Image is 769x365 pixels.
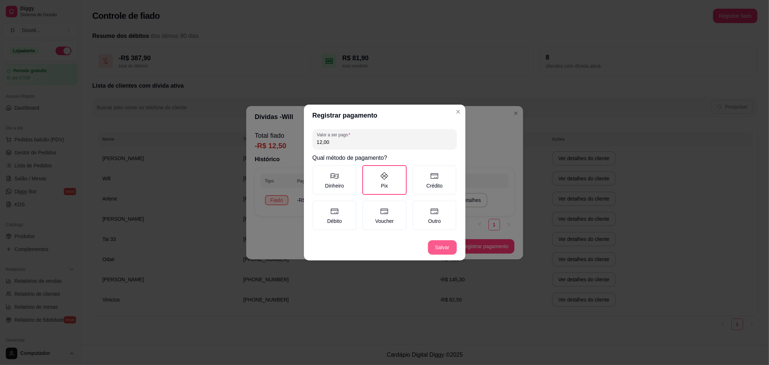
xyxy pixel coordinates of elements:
label: Pix [362,165,407,195]
button: Close [452,106,464,118]
header: Registrar pagamento [304,105,465,126]
label: Dinheiro [313,165,357,195]
label: Outro [412,201,457,230]
label: Crédito [412,165,457,195]
label: Débito [313,201,357,230]
label: Valor a ser pago [317,132,353,138]
button: Salvar [428,240,457,255]
h2: Qual método de pagamento? [313,154,457,162]
input: Valor a ser pago [317,138,452,146]
label: Voucher [362,201,407,230]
